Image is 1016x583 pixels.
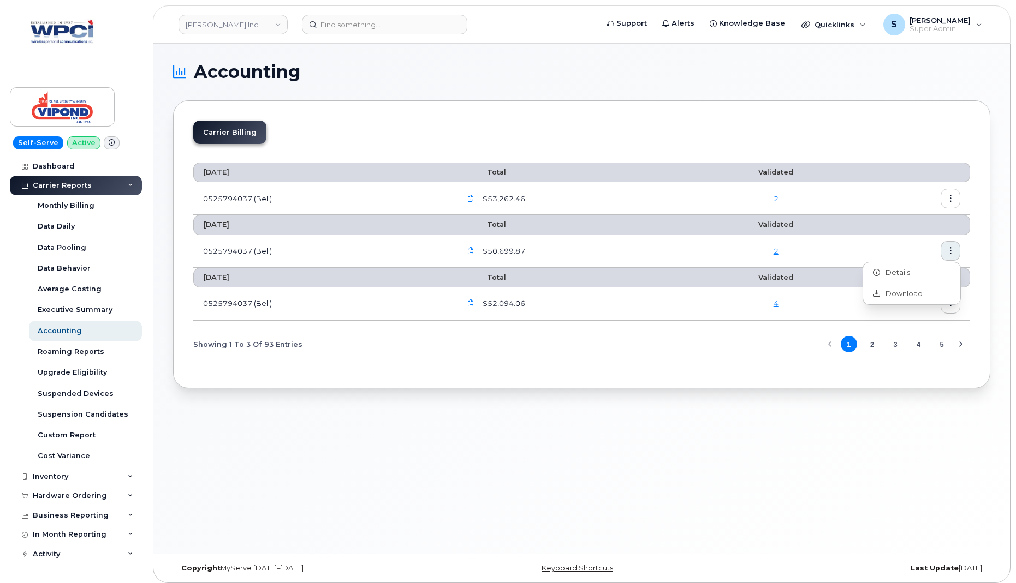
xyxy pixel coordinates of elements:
th: Validated [696,163,855,182]
span: Accounting [194,64,300,80]
td: 0525794037 (Bell) [193,287,451,320]
span: $50,699.87 [480,246,525,256]
span: $52,094.06 [480,298,525,309]
button: Page 3 [887,336,904,352]
span: Total [461,220,506,229]
strong: Copyright [181,564,221,572]
div: MyServe [DATE]–[DATE] [173,564,445,573]
button: Page 4 [911,336,927,352]
strong: Last Update [911,564,959,572]
span: Download [880,289,923,299]
a: 2 [774,194,779,203]
td: 0525794037 (Bell) [193,182,451,215]
th: Validated [696,268,855,287]
th: [DATE] [193,215,451,235]
th: [DATE] [193,268,451,287]
span: Showing 1 To 3 Of 93 Entries [193,336,302,352]
button: Page 2 [864,336,880,352]
div: [DATE] [718,564,990,573]
button: Next Page [953,336,969,352]
td: 0525794037 (Bell) [193,235,451,268]
a: 2 [774,247,779,255]
span: Total [461,273,506,281]
button: Page 5 [934,336,950,352]
span: $53,262.46 [480,194,525,204]
span: Total [461,168,506,176]
a: 4 [774,299,779,308]
button: Page 1 [841,336,857,352]
span: Details [880,268,910,278]
th: Validated [696,215,855,235]
a: Keyboard Shortcuts [542,564,613,572]
th: [DATE] [193,163,451,182]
